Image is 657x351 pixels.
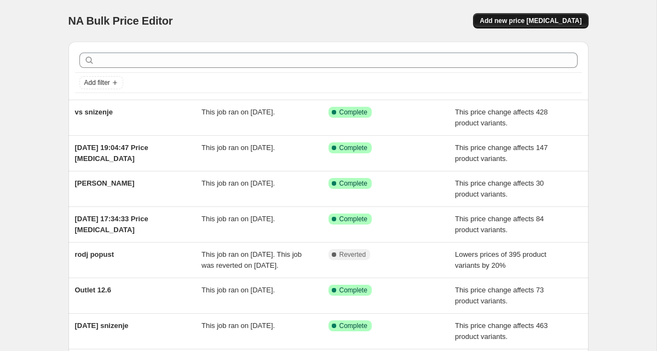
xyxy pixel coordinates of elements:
span: [DATE] snizenje [75,321,129,330]
span: Outlet 12.6 [75,286,111,294]
span: This price change affects 147 product variants. [455,143,548,163]
span: This job ran on [DATE]. [201,179,275,187]
span: This job ran on [DATE]. [201,286,275,294]
span: This job ran on [DATE]. [201,215,275,223]
span: Complete [339,215,367,223]
span: rodj popust [75,250,114,258]
span: Complete [339,143,367,152]
span: This job ran on [DATE]. [201,321,275,330]
span: This price change affects 428 product variants. [455,108,548,127]
span: This job ran on [DATE]. [201,108,275,116]
span: Complete [339,179,367,188]
span: Complete [339,321,367,330]
span: Complete [339,286,367,295]
span: [DATE] 19:04:47 Price [MEDICAL_DATA] [75,143,148,163]
span: This job ran on [DATE]. [201,143,275,152]
span: This price change affects 463 product variants. [455,321,548,341]
span: This price change affects 84 product variants. [455,215,544,234]
span: This price change affects 30 product variants. [455,179,544,198]
span: Reverted [339,250,366,259]
span: Add filter [84,78,110,87]
span: This job ran on [DATE]. This job was reverted on [DATE]. [201,250,302,269]
span: [PERSON_NAME] [75,179,135,187]
span: Complete [339,108,367,117]
span: NA Bulk Price Editor [68,15,173,27]
span: vs snizenje [75,108,113,116]
span: This price change affects 73 product variants. [455,286,544,305]
span: [DATE] 17:34:33 Price [MEDICAL_DATA] [75,215,148,234]
span: Lowers prices of 395 product variants by 20% [455,250,546,269]
button: Add new price [MEDICAL_DATA] [473,13,588,28]
span: Add new price [MEDICAL_DATA] [480,16,581,25]
button: Add filter [79,76,123,89]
